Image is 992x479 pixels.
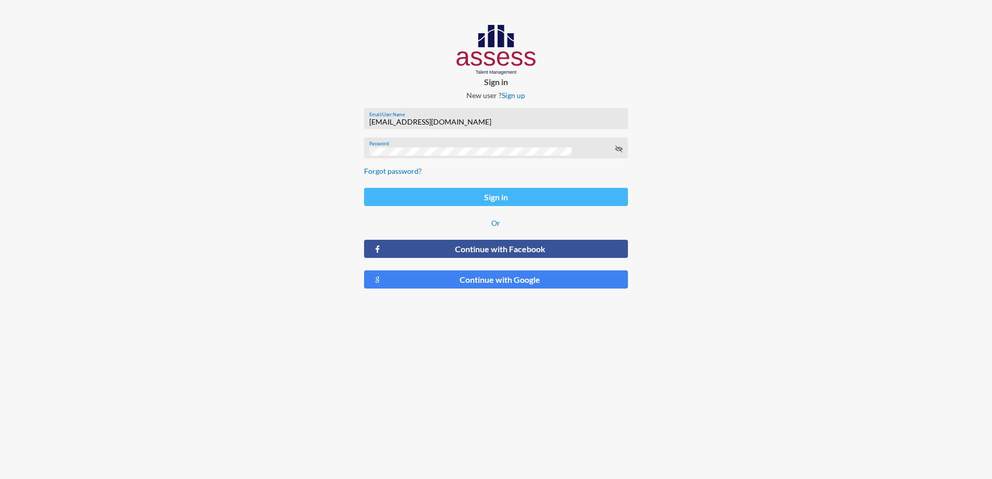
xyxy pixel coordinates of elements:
[364,218,628,227] p: Or
[364,167,422,175] a: Forgot password?
[356,91,637,100] p: New user ?
[364,270,628,289] button: Continue with Google
[369,118,623,126] input: Email/User Name
[364,188,628,206] button: Sign in
[364,240,628,258] button: Continue with Facebook
[356,77,637,87] p: Sign in
[457,25,536,75] img: AssessLogoo.svg
[502,91,525,100] a: Sign up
